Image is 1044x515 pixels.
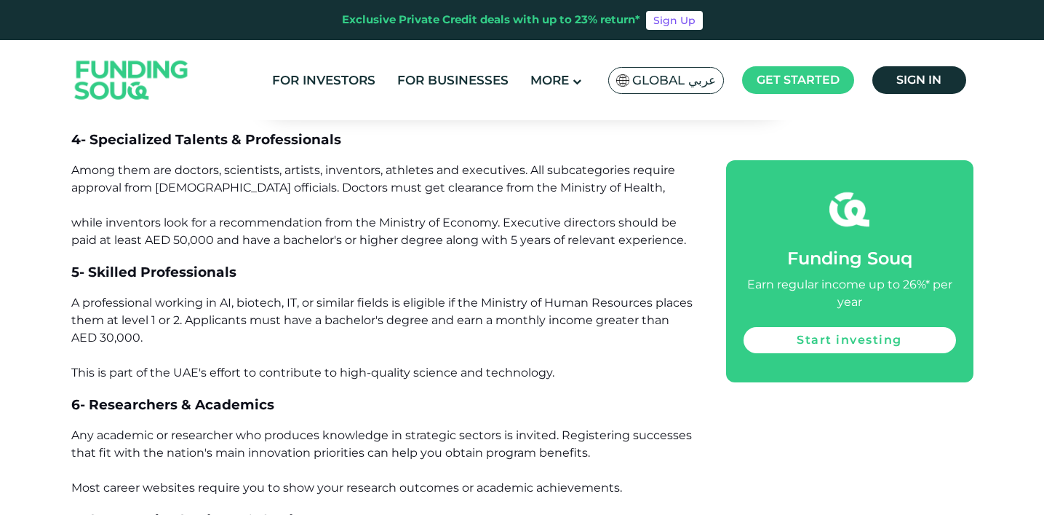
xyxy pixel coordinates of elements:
[394,68,512,93] a: For Businesses
[744,327,956,353] a: Start investing
[757,73,840,87] span: Get started
[530,73,569,87] span: More
[896,73,941,87] span: Sign in
[632,72,716,89] span: Global عربي
[342,12,640,28] div: Exclusive Private Credit deals with up to 23% return*
[71,428,692,495] span: Any academic or researcher who produces knowledge in strategic sectors is invited. Registering su...
[268,68,379,93] a: For Investors
[829,189,869,229] img: fsicon
[71,131,341,148] span: 4- Specialized Talents & Professionals
[71,264,236,280] span: 5- Skilled Professionals
[872,66,966,94] a: Sign in
[787,248,912,269] span: Funding Souq
[616,74,629,87] img: SA Flag
[60,44,203,117] img: Logo
[744,276,956,311] div: Earn regular income up to 26%* per year
[71,163,686,247] span: Among them are doctors, scientists, artists, inventors, athletes and executives. All subcategorie...
[71,396,274,413] span: 6- Researchers & Academics
[71,296,693,380] span: A professional working in AI, biotech, IT, or similar fields is eligible if the Ministry of Human...
[646,11,703,30] a: Sign Up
